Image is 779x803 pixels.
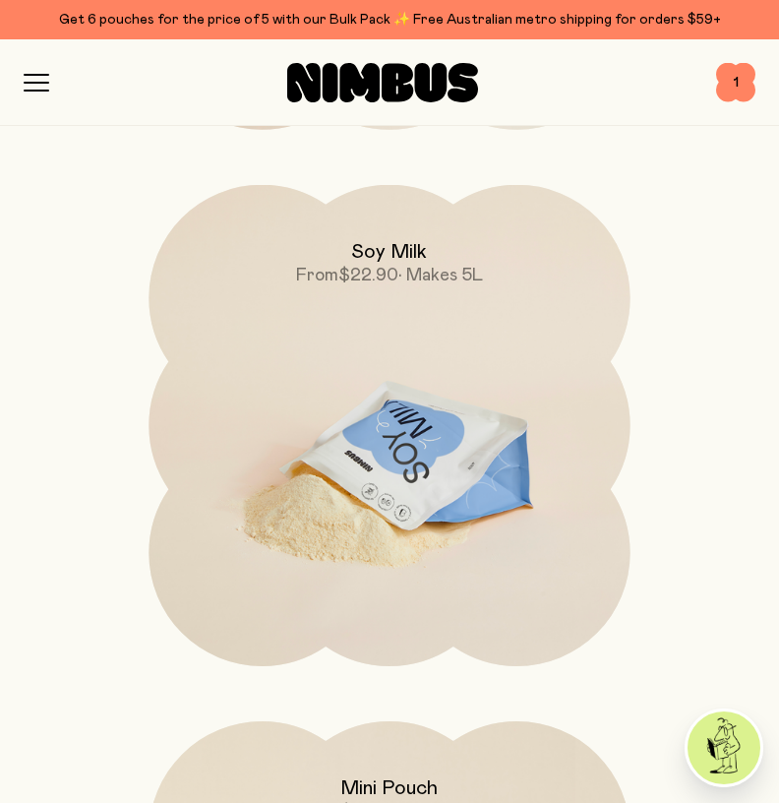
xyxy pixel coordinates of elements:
[398,267,483,284] span: • Makes 5L
[351,240,427,264] h2: Soy Milk
[296,267,338,284] span: From
[24,8,755,31] div: Get 6 pouches for the price of 5 with our Bulk Pack ✨ Free Australian metro shipping for orders $59+
[340,776,438,800] h2: Mini Pouch
[688,711,760,784] img: agent
[149,185,629,666] a: Soy MilkFrom$22.90• Makes 5L
[716,63,755,102] button: 1
[338,267,398,284] span: $22.90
